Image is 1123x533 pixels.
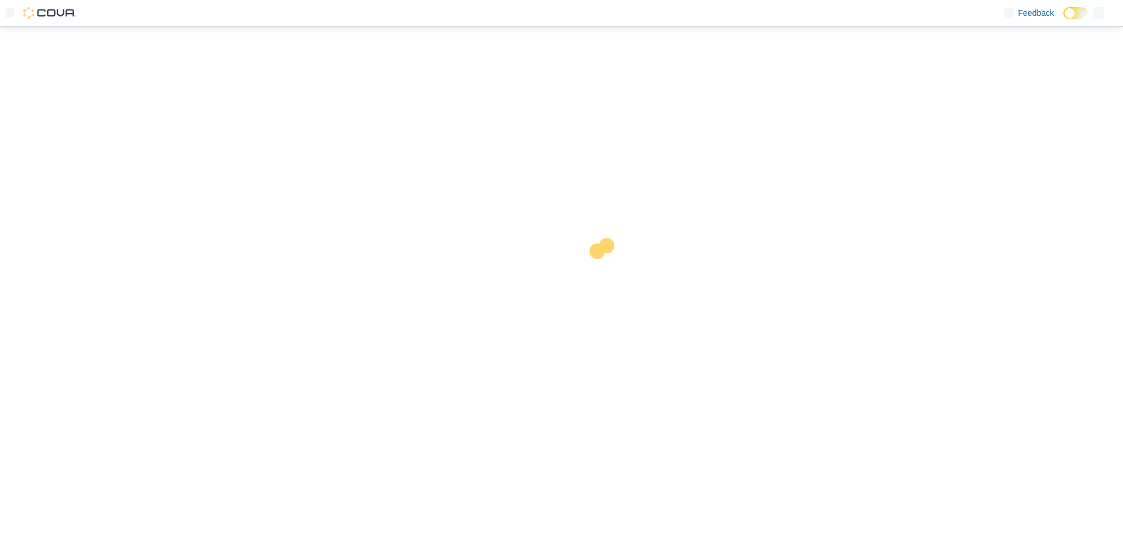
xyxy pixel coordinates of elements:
img: Cova [23,7,76,19]
input: Dark Mode [1063,7,1088,19]
span: Feedback [1018,7,1054,19]
span: Dark Mode [1063,19,1064,20]
img: cova-loader [561,229,649,317]
a: Feedback [1000,1,1059,25]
